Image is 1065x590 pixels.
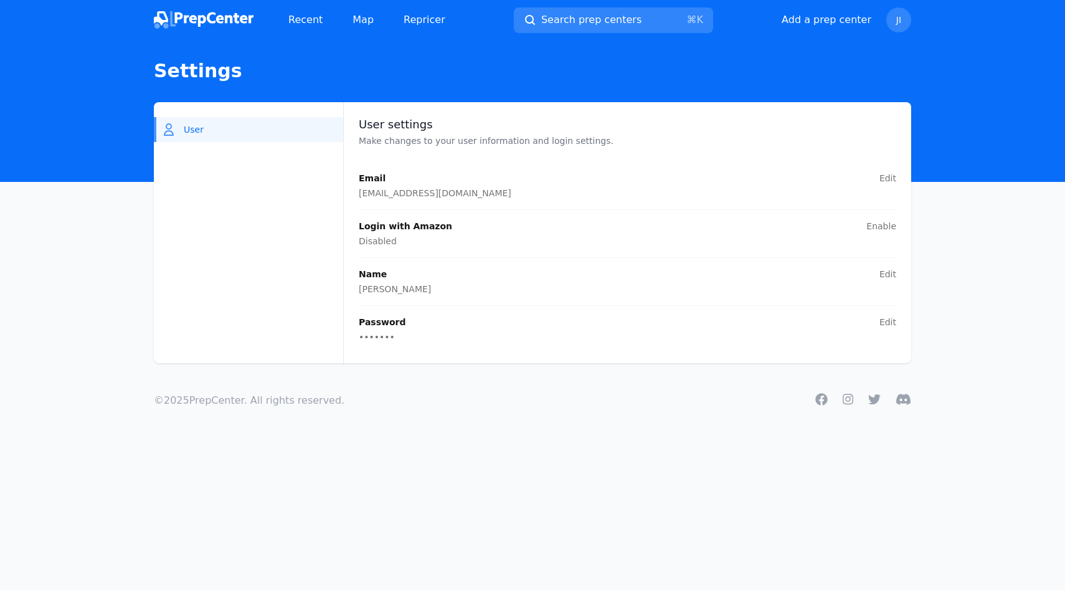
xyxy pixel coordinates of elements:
[343,7,384,32] a: Map
[686,14,696,26] kbd: ⌘
[359,117,896,132] h2: User settings
[866,220,896,232] button: Enable
[879,172,896,184] button: Edit
[782,12,871,27] button: Add a prep center
[359,172,386,184] p: Email
[359,283,896,295] p: [PERSON_NAME]
[359,220,452,232] p: Login with Amazon
[154,11,253,29] img: PrepCenter
[896,16,901,24] span: JI
[359,135,896,147] p: Make changes to your user information and login settings.
[541,12,641,27] span: Search prep centers
[879,268,896,280] button: Edit
[359,316,405,328] p: Password
[359,187,896,199] p: [EMAIL_ADDRESS][DOMAIN_NAME]
[514,7,713,33] button: Search prep centers⌘K
[278,7,333,32] a: Recent
[879,316,896,328] button: Edit
[696,14,703,26] kbd: K
[184,123,204,136] span: User
[886,7,911,32] button: JI
[359,235,896,247] p: Disabled
[154,393,344,408] p: © 2025 PrepCenter. All rights reserved.
[359,331,896,343] p: •••••••
[154,60,911,82] h1: Settings
[394,7,455,32] a: Repricer
[359,268,387,280] p: Name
